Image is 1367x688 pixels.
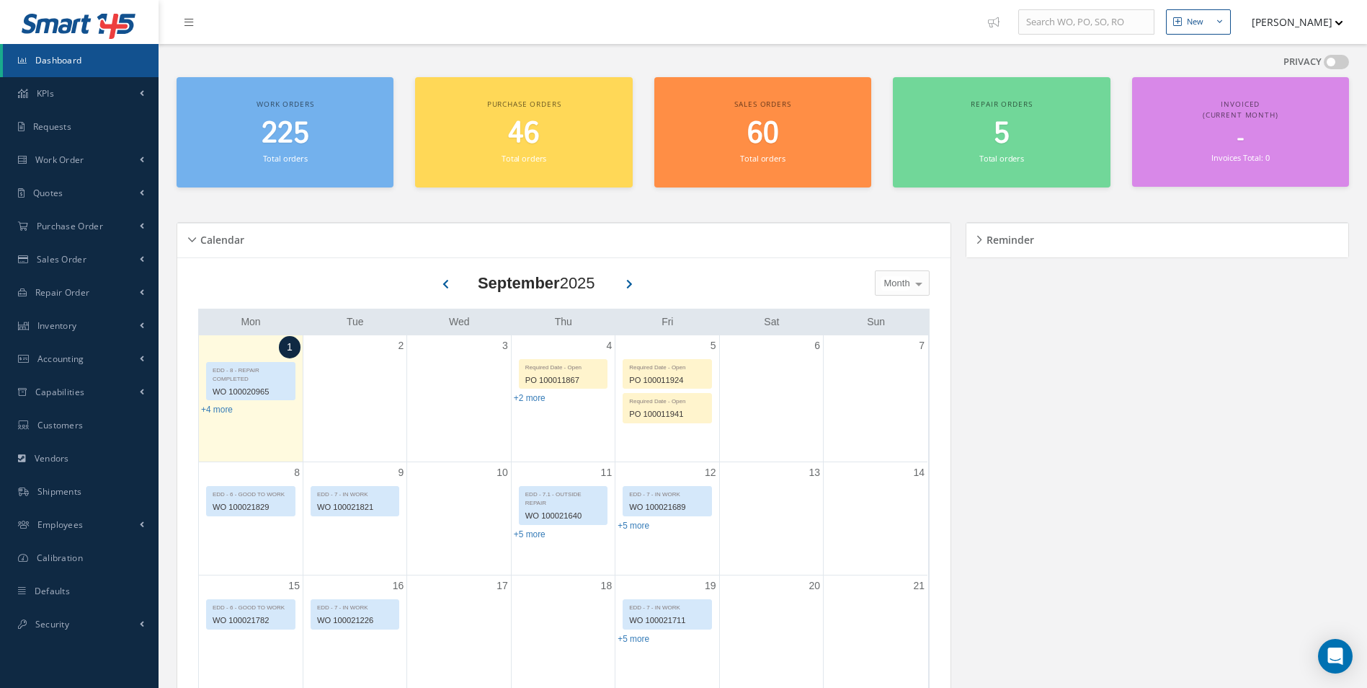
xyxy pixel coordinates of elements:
a: September 16, 2025 [390,575,407,596]
div: WO 100021821 [311,499,398,516]
td: September 7, 2025 [824,335,927,462]
a: September 12, 2025 [702,462,719,483]
div: PO 100011941 [623,406,711,423]
td: September 9, 2025 [303,462,406,575]
a: Monday [238,313,263,331]
a: September 8, 2025 [291,462,303,483]
a: September 9, 2025 [396,462,407,483]
a: Show 5 more events [618,634,649,644]
div: Required Date - Open [623,360,711,372]
span: Calibration [37,552,83,564]
a: September 13, 2025 [806,462,823,483]
div: EDD - 7 - IN WORK [623,600,711,612]
td: September 6, 2025 [719,335,823,462]
span: Invoiced [1221,99,1260,109]
a: Repair orders 5 Total orders [893,77,1110,188]
span: Repair orders [971,99,1032,109]
span: - [1237,125,1244,153]
small: Total orders [502,153,546,164]
span: Vendors [35,452,69,464]
div: Open Intercom Messenger [1318,639,1353,674]
a: September 21, 2025 [910,575,927,596]
td: September 1, 2025 [199,335,303,462]
span: 5 [994,113,1010,154]
span: 46 [508,113,540,154]
a: September 17, 2025 [494,575,511,596]
div: Required Date - Open [520,360,607,372]
span: Security [35,618,69,630]
a: Thursday [552,313,575,331]
a: Tuesday [344,313,367,331]
a: September 10, 2025 [494,462,511,483]
span: Month [881,276,910,291]
a: Purchase orders 46 Total orders [415,77,632,188]
a: September 11, 2025 [598,462,615,483]
span: Sales Order [37,253,86,265]
span: Shipments [37,485,82,498]
a: September 4, 2025 [603,335,615,356]
span: Capabilities [35,386,85,398]
span: Work Order [35,154,84,166]
a: Show 2 more events [514,393,546,403]
b: September [478,274,560,292]
td: September 8, 2025 [199,462,303,575]
span: Quotes [33,187,63,199]
span: Sales orders [734,99,791,109]
span: KPIs [37,87,54,100]
div: EDD - 6 - GOOD TO WORK [207,487,295,499]
a: September 3, 2025 [499,335,511,356]
h5: Calendar [196,229,244,247]
div: EDD - 6 - GOOD TO WORK [207,600,295,612]
a: Show 4 more events [201,405,233,415]
span: Requests [33,120,71,133]
a: September 15, 2025 [285,575,303,596]
td: September 13, 2025 [719,462,823,575]
div: PO 100011867 [520,372,607,389]
small: Total orders [263,153,308,164]
a: September 14, 2025 [910,462,927,483]
div: EDD - 7 - IN WORK [311,600,398,612]
a: September 18, 2025 [598,575,615,596]
div: WO 100021689 [623,499,711,516]
span: (Current Month) [1203,110,1278,120]
td: September 10, 2025 [407,462,511,575]
span: Repair Order [35,286,90,299]
a: September 6, 2025 [811,335,823,356]
span: Employees [37,519,84,531]
div: WO 100021640 [520,508,607,524]
a: September 2, 2025 [396,335,407,356]
span: 60 [747,113,779,154]
span: Dashboard [35,54,82,66]
div: PO 100011924 [623,372,711,389]
label: PRIVACY [1283,55,1322,69]
span: 225 [262,113,309,154]
span: Purchase orders [487,99,561,109]
div: WO 100020965 [207,384,295,400]
div: WO 100021226 [311,612,398,629]
a: September 20, 2025 [806,575,823,596]
span: Defaults [35,585,70,597]
a: September 1, 2025 [279,336,300,358]
a: Invoiced (Current Month) - Invoices Total: 0 [1132,77,1349,187]
td: September 12, 2025 [615,462,719,575]
small: Total orders [979,153,1024,164]
td: September 14, 2025 [824,462,927,575]
h5: Reminder [982,229,1034,247]
span: Accounting [37,353,84,365]
td: September 4, 2025 [511,335,615,462]
div: EDD - 8 - REPAIR COMPLETED [207,363,295,384]
div: EDD - 7.1 - OUTSIDE REPAIR [520,487,607,508]
span: Inventory [37,319,77,332]
a: Friday [659,313,676,331]
td: September 5, 2025 [615,335,719,462]
div: WO 100021829 [207,499,295,516]
span: Customers [37,419,84,431]
button: [PERSON_NAME] [1238,8,1343,36]
span: Work orders [257,99,313,109]
td: September 11, 2025 [511,462,615,575]
span: Purchase Order [37,220,103,232]
div: WO 100021782 [207,612,295,629]
a: Sunday [864,313,888,331]
a: Dashboard [3,44,159,77]
td: September 2, 2025 [303,335,406,462]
